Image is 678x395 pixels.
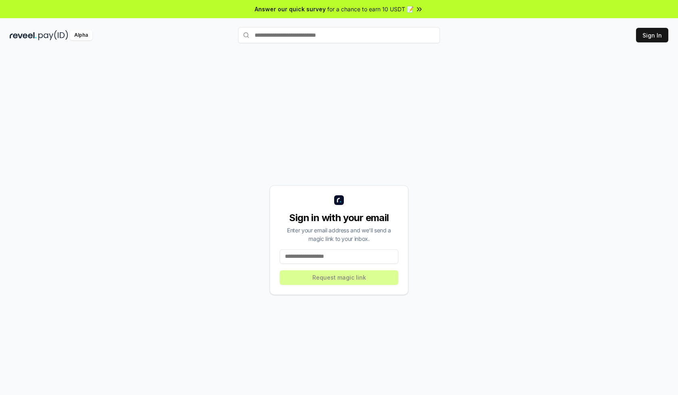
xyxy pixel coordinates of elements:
[280,226,398,243] div: Enter your email address and we’ll send a magic link to your inbox.
[280,211,398,224] div: Sign in with your email
[255,5,326,13] span: Answer our quick survey
[70,30,92,40] div: Alpha
[38,30,68,40] img: pay_id
[334,195,344,205] img: logo_small
[636,28,668,42] button: Sign In
[10,30,37,40] img: reveel_dark
[327,5,414,13] span: for a chance to earn 10 USDT 📝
